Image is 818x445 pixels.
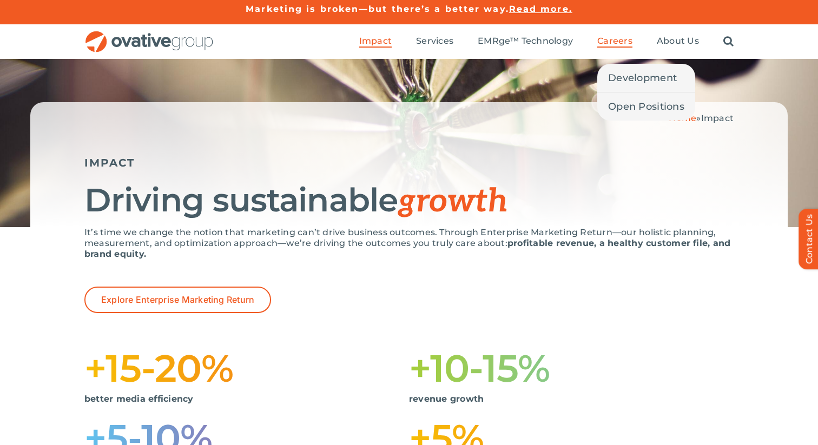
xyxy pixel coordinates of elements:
span: Open Positions [608,99,684,114]
a: EMRge™ Technology [478,36,573,48]
nav: Menu [359,24,734,59]
span: Explore Enterprise Marketing Return [101,295,254,305]
strong: revenue growth [409,394,484,404]
span: EMRge™ Technology [478,36,573,47]
a: Open Positions [597,92,695,121]
span: Impact [359,36,392,47]
a: Search [723,36,734,48]
h1: +15-20% [84,351,409,386]
span: growth [398,182,508,221]
a: Marketing is broken—but there’s a better way. [246,4,509,14]
a: Services [416,36,453,48]
a: OG_Full_horizontal_RGB [84,30,214,40]
h1: Driving sustainable [84,183,734,219]
span: Development [608,70,677,85]
strong: profitable revenue, a healthy customer file, and brand equity. [84,238,730,259]
a: Explore Enterprise Marketing Return [84,287,271,313]
a: Impact [359,36,392,48]
strong: better media efficiency [84,394,194,404]
a: About Us [657,36,699,48]
span: Impact [701,113,734,123]
p: It’s time we change the notion that marketing can’t drive business outcomes. Through Enterprise M... [84,227,734,260]
a: Development [597,64,695,92]
span: » [669,113,734,123]
span: Services [416,36,453,47]
a: Careers [597,36,632,48]
h1: +10-15% [409,351,734,386]
h5: IMPACT [84,156,734,169]
span: About Us [657,36,699,47]
span: Careers [597,36,632,47]
a: Read more. [509,4,572,14]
